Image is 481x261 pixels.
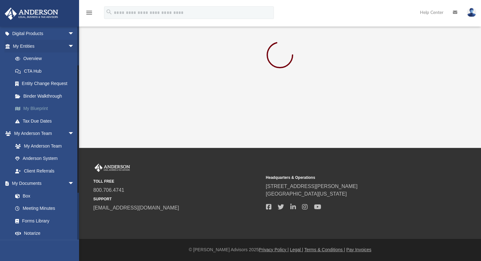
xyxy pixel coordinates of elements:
[68,27,81,40] span: arrow_drop_down
[93,164,131,172] img: Anderson Advisors Platinum Portal
[85,9,93,16] i: menu
[4,40,84,52] a: My Entitiesarrow_drop_down
[9,65,84,77] a: CTA Hub
[79,246,481,253] div: © [PERSON_NAME] Advisors 2025
[85,12,93,16] a: menu
[4,177,81,190] a: My Documentsarrow_drop_down
[266,191,347,197] a: [GEOGRAPHIC_DATA][US_STATE]
[9,202,81,215] a: Meeting Minutes
[93,187,124,193] a: 800.706.4741
[3,8,60,20] img: Anderson Advisors Platinum Portal
[290,247,303,252] a: Legal |
[68,240,81,252] span: arrow_drop_down
[9,165,81,177] a: Client Referrals
[68,40,81,53] span: arrow_drop_down
[9,140,77,152] a: My Anderson Team
[266,175,434,180] small: Headquarters & Operations
[259,247,289,252] a: Privacy Policy |
[346,247,371,252] a: Pay Invoices
[9,227,81,240] a: Notarize
[9,52,84,65] a: Overview
[467,8,476,17] img: User Pic
[9,152,81,165] a: Anderson System
[9,115,84,127] a: Tax Due Dates
[4,27,84,40] a: Digital Productsarrow_drop_down
[93,179,261,184] small: TOLL FREE
[4,127,81,140] a: My Anderson Teamarrow_drop_down
[9,77,84,90] a: Entity Change Request
[106,9,113,15] i: search
[9,102,84,115] a: My Blueprint
[93,196,261,202] small: SUPPORT
[68,127,81,140] span: arrow_drop_down
[4,240,81,252] a: Online Learningarrow_drop_down
[266,184,357,189] a: [STREET_ADDRESS][PERSON_NAME]
[68,177,81,190] span: arrow_drop_down
[9,215,77,227] a: Forms Library
[93,205,179,210] a: [EMAIL_ADDRESS][DOMAIN_NAME]
[9,90,84,102] a: Binder Walkthrough
[304,247,345,252] a: Terms & Conditions |
[9,190,77,202] a: Box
